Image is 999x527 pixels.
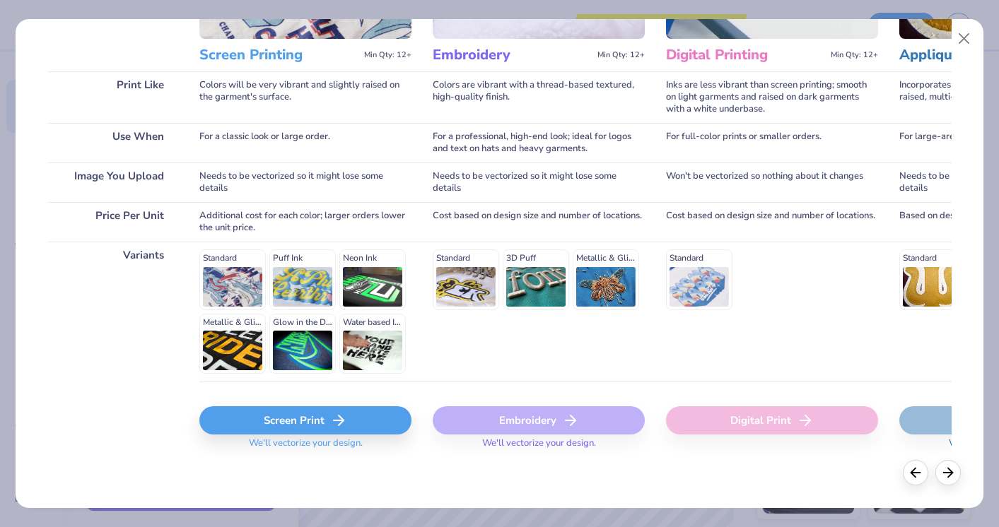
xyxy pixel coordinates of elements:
button: Close [951,25,978,52]
div: For a classic look or large order. [199,123,411,162]
div: Colors will be very vibrant and slightly raised on the garment's surface. [199,71,411,123]
div: Cost based on design size and number of locations. [433,202,645,242]
div: For a professional, high-end look; ideal for logos and text on hats and heavy garments. [433,123,645,162]
div: Screen Print [199,406,411,434]
span: We'll vectorize your design. [243,437,368,458]
div: Price Per Unit [47,202,178,242]
div: Cost based on design size and number of locations. [666,202,878,242]
div: Needs to be vectorized so it might lose some details [433,162,645,202]
span: Min Qty: 12+ [364,50,411,60]
h3: Digital Printing [666,46,825,64]
div: Use When [47,123,178,162]
div: Won't be vectorized so nothing about it changes [666,162,878,202]
div: Additional cost for each color; larger orders lower the unit price. [199,202,411,242]
div: Needs to be vectorized so it might lose some details [199,162,411,202]
span: Min Qty: 12+ [831,50,878,60]
h3: Embroidery [433,46,592,64]
div: Digital Print [666,406,878,434]
div: Embroidery [433,406,645,434]
span: Min Qty: 12+ [597,50,645,60]
div: Print Like [47,71,178,123]
div: Image You Upload [47,162,178,202]
div: Colors are vibrant with a thread-based textured, high-quality finish. [433,71,645,123]
div: Inks are less vibrant than screen printing; smooth on light garments and raised on dark garments ... [666,71,878,123]
div: Variants [47,242,178,381]
span: We'll vectorize your design. [477,437,602,458]
h3: Screen Printing [199,46,358,64]
div: For full-color prints or smaller orders. [666,123,878,162]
